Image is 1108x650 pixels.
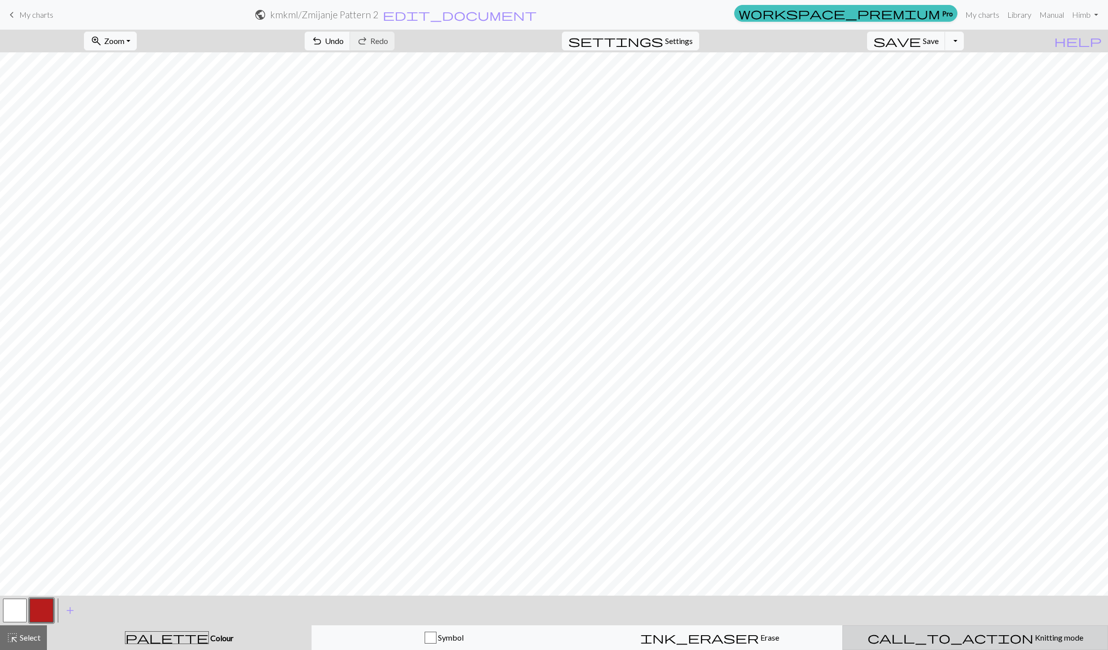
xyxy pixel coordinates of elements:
span: help [1054,34,1102,48]
span: zoom_in [90,34,102,48]
i: Settings [568,35,663,47]
span: Zoom [104,36,124,45]
a: Library [1003,5,1035,25]
span: Select [18,633,40,642]
a: Pro [734,5,957,22]
span: save [873,34,921,48]
button: Colour [47,625,312,650]
button: Zoom [84,32,137,50]
button: Knitting mode [842,625,1108,650]
span: Colour [209,633,234,643]
button: Erase [577,625,843,650]
a: My charts [961,5,1003,25]
span: Knitting mode [1033,633,1083,642]
span: Undo [325,36,344,45]
button: Save [867,32,946,50]
span: settings [568,34,663,48]
span: Symbol [436,633,464,642]
span: palette [125,631,208,645]
span: undo [311,34,323,48]
button: Undo [305,32,351,50]
button: Symbol [312,625,577,650]
a: Manual [1035,5,1068,25]
span: edit_document [383,8,537,22]
span: public [254,8,266,22]
a: My charts [6,6,53,23]
a: Himb [1068,5,1102,25]
span: ink_eraser [640,631,759,645]
button: SettingsSettings [562,32,699,50]
span: workspace_premium [739,6,940,20]
span: add [64,604,76,617]
span: keyboard_arrow_left [6,8,18,22]
span: highlight_alt [6,631,18,645]
span: My charts [19,10,53,19]
span: Erase [759,633,779,642]
span: call_to_action [868,631,1033,645]
h2: kmkml / Zmijanje Pattern 2 [270,9,378,20]
span: Settings [665,35,693,47]
span: Save [923,36,939,45]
